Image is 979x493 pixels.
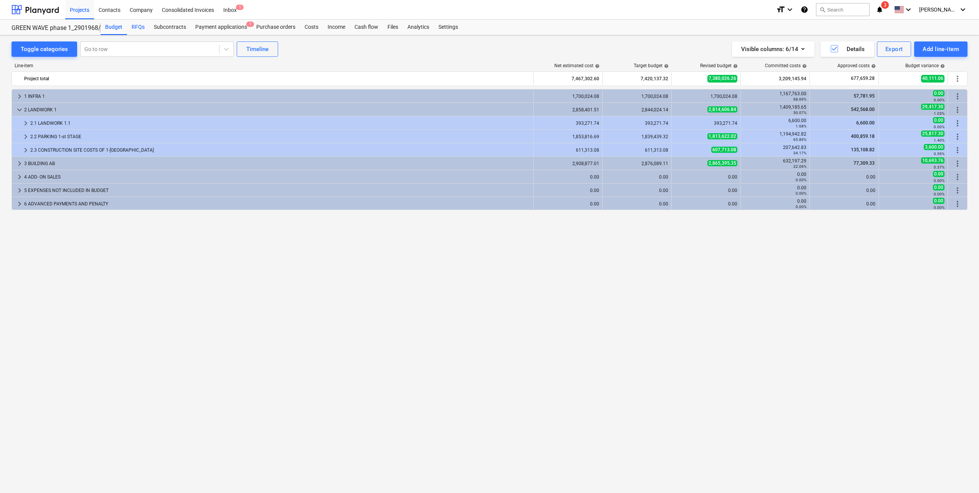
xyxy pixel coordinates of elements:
a: Cash flow [350,20,383,35]
div: Chat Widget [807,184,979,493]
i: keyboard_arrow_down [904,5,913,14]
div: Costs [300,20,323,35]
div: 0.00 [606,188,668,193]
div: 1 INFRA 1 [24,90,530,103]
span: More actions [953,92,962,101]
span: keyboard_arrow_right [21,119,30,128]
span: search [819,7,826,13]
div: 7,467,302.60 [537,73,599,85]
div: 0.00 [675,174,737,180]
span: 2,865,395.35 [707,160,737,166]
small: 34.17% [793,151,806,155]
div: Add line-item [923,44,959,54]
button: Add line-item [914,41,967,57]
div: 0.00 [537,174,599,180]
span: 1 [236,5,244,10]
span: 6,600.00 [855,120,875,126]
div: 1,853,816.69 [537,134,599,139]
div: 5 EXPENSES NOT INCLUDED IN BUDGET [24,184,530,197]
span: 0.00 [933,90,944,96]
span: help [663,64,669,68]
small: 68.69% [793,97,806,101]
div: 1,700,024.08 [537,94,599,99]
span: 0.00 [933,117,944,123]
small: 0.00% [934,125,944,129]
div: 1,700,024.08 [675,94,737,99]
span: 542,568.00 [850,107,875,112]
div: 0.00 [675,188,737,193]
span: More actions [953,159,962,168]
a: Payment applications1 [191,20,252,35]
div: 2,908,877.01 [537,161,599,166]
div: 0.00 [744,199,806,209]
span: keyboard_arrow_right [15,186,24,195]
div: Details [830,44,865,54]
small: 0.00% [796,178,806,182]
div: Income [323,20,350,35]
div: Net estimated cost [554,63,600,68]
span: 135,108.82 [850,147,875,152]
div: 1,409,185.65 [744,104,806,115]
span: More actions [953,172,962,182]
small: 65.89% [793,137,806,142]
div: 1,700,024.08 [606,94,668,99]
a: Settings [434,20,463,35]
span: 1,813,622.02 [707,133,737,139]
small: 1.40% [934,138,944,142]
i: Knowledge base [801,5,808,14]
div: Line-item [12,63,534,68]
span: 3 [881,1,889,9]
div: Committed costs [765,63,807,68]
i: keyboard_arrow_down [785,5,794,14]
div: Visible columns : 6/14 [741,44,805,54]
div: 0.00 [606,174,668,180]
i: format_size [776,5,785,14]
span: help [732,64,738,68]
div: 393,271.74 [606,121,668,126]
div: 3 BUILDING AB [24,157,530,170]
span: 10,693.76 [921,157,944,164]
small: 0.00% [796,205,806,209]
div: Subcontracts [149,20,191,35]
div: 0.00 [537,201,599,207]
div: Payment applications [191,20,252,35]
span: 677,659.28 [850,75,875,82]
span: More actions [953,146,962,155]
button: Visible columns:6/14 [732,41,814,57]
span: 0.00 [933,171,944,177]
div: GREEN WAVE phase 1_2901968/2901969/2901972 [12,24,91,32]
div: 3,209,145.94 [744,73,806,85]
a: Files [383,20,403,35]
span: 3,600.00 [924,144,944,150]
small: 22.06% [793,164,806,169]
small: 0.00% [934,179,944,183]
div: 2 LANDWORK 1 [24,104,530,116]
div: 632,197.29 [744,158,806,169]
div: Analytics [403,20,434,35]
a: Purchase orders [252,20,300,35]
span: More actions [953,119,962,128]
span: 25,817.30 [921,131,944,137]
i: keyboard_arrow_down [958,5,967,14]
span: keyboard_arrow_right [15,159,24,168]
button: Export [877,41,911,57]
div: 393,271.74 [537,121,599,126]
div: 4 ADD- ON SALES [24,171,530,183]
i: notifications [876,5,883,14]
div: 7,420,137.32 [606,73,668,85]
div: 0.00 [537,188,599,193]
div: 2,844,024.14 [606,107,668,112]
small: 1.03% [934,111,944,116]
span: 400,859.18 [850,134,875,139]
div: Export [885,44,903,54]
button: Search [816,3,870,16]
div: Revised budget [700,63,738,68]
span: help [870,64,876,68]
div: 0.00 [744,172,806,182]
div: 2.3 CONSTRUCTION SITE COSTS OF 1-[GEOGRAPHIC_DATA] [30,144,530,156]
div: 1,167,763.00 [744,91,806,102]
div: 1,839,439.32 [606,134,668,139]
